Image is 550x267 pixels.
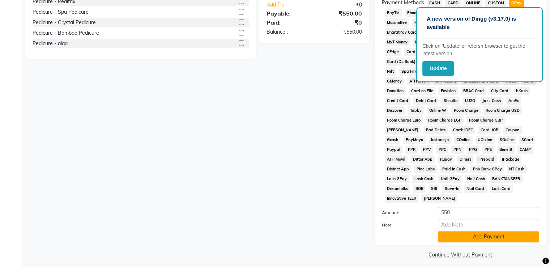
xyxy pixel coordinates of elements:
[413,185,426,193] span: BOB
[457,155,473,164] span: Diners
[376,209,432,216] label: Amount:
[451,145,464,154] span: PPN
[404,48,422,56] span: Card M
[412,18,436,27] span: MI Voucher
[261,28,314,36] div: Balance :
[413,38,434,46] span: MariDeal
[454,136,473,144] span: COnline
[451,126,475,134] span: Card: IDFC
[438,231,539,242] button: Add Payment
[429,136,451,144] span: Instamojo
[385,48,401,56] span: CEdge
[483,106,522,115] span: Room Charge USD
[385,77,404,85] span: GMoney
[436,145,448,154] span: PPC
[438,87,458,95] span: Envision
[514,87,530,95] span: bKash
[426,116,464,124] span: Room Charge EGP
[314,9,367,18] div: ₹550.00
[385,126,421,134] span: [PERSON_NAME]
[385,165,412,173] span: District App
[403,136,426,144] span: PayMaya
[385,194,419,203] span: Innovative TELR
[480,97,503,105] span: Jazz Cash
[385,87,406,95] span: Donation
[385,145,403,154] span: Paypal
[470,165,504,173] span: Pnb Bank GPay
[385,38,410,46] span: MyT Money
[410,155,435,164] span: Dittor App
[33,40,68,47] div: Pedicure - alga
[385,185,410,193] span: Dreamfolks
[441,97,460,105] span: Shoutlo
[438,155,454,164] span: Rupay
[405,9,425,17] span: PhonePe
[385,175,409,183] span: Lash GPay
[413,97,438,105] span: Debit Card
[442,185,461,193] span: Save-In
[506,97,521,105] span: AmEx
[323,1,367,9] div: ₹0
[429,185,439,193] span: SBI
[467,145,479,154] span: PPG
[414,165,437,173] span: Pine Labs
[423,126,448,134] span: Bad Debts
[482,145,494,154] span: PPE
[462,97,477,105] span: LUZO
[33,8,89,16] div: Pedicure - Spa Pedicure
[464,185,487,193] span: Nail Card
[407,77,430,85] span: ATH Movil
[385,155,408,164] span: ATH Movil
[385,18,409,27] span: MosamBee
[427,15,532,31] p: A new version of Dingg (v3.17.0) is available
[399,67,424,76] span: Spa Finder
[507,165,527,173] span: NT Cash
[421,145,433,154] span: PPV
[490,185,513,193] span: Lash Card
[517,145,533,154] span: CAMP
[466,116,505,124] span: Room Charge GBP
[385,136,401,144] span: Gcash
[489,87,511,95] span: City Card
[33,29,99,37] div: Pedicure - Bamboo Pedicure
[261,1,323,9] a: Add Tip
[409,87,435,95] span: Card on File
[385,97,411,105] span: Credit Card
[478,126,500,134] span: Card: IOB
[422,61,454,76] button: Update
[427,106,448,115] span: Online W
[385,67,396,76] span: Nift
[314,18,367,27] div: ₹0
[422,42,537,58] p: Click on ‘Update’ or refersh browser to get the latest version.
[476,136,495,144] span: UOnline
[385,58,418,66] span: Card (DL Bank)
[412,175,435,183] span: Lash Cash
[465,175,487,183] span: Nail Cash
[33,19,96,26] div: Pedicure - Crystal Pedicure
[385,28,419,37] span: BharatPay Card
[405,145,418,154] span: PPR
[490,175,523,183] span: BANKTANSFER
[461,87,486,95] span: BRAC Card
[438,219,539,230] input: Add Note
[376,251,545,259] a: Continue Without Payment
[503,126,522,134] span: Coupon
[261,9,314,18] div: Payable:
[500,155,522,164] span: iPackage
[497,145,515,154] span: Benefit
[376,222,432,228] label: Note:
[261,18,314,27] div: Paid:
[385,116,423,124] span: Room Charge Euro
[451,106,481,115] span: Room Charge
[476,155,497,164] span: iPrepaid
[438,207,539,218] input: Amount
[438,175,462,183] span: Nail GPay
[519,136,535,144] span: SCard
[314,28,367,36] div: ₹550.00
[440,165,468,173] span: Paid in Cash
[498,136,516,144] span: SOnline
[385,9,402,17] span: PayTM
[421,194,457,203] span: [PERSON_NAME]
[408,106,424,115] span: Tabby
[385,106,405,115] span: Discover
